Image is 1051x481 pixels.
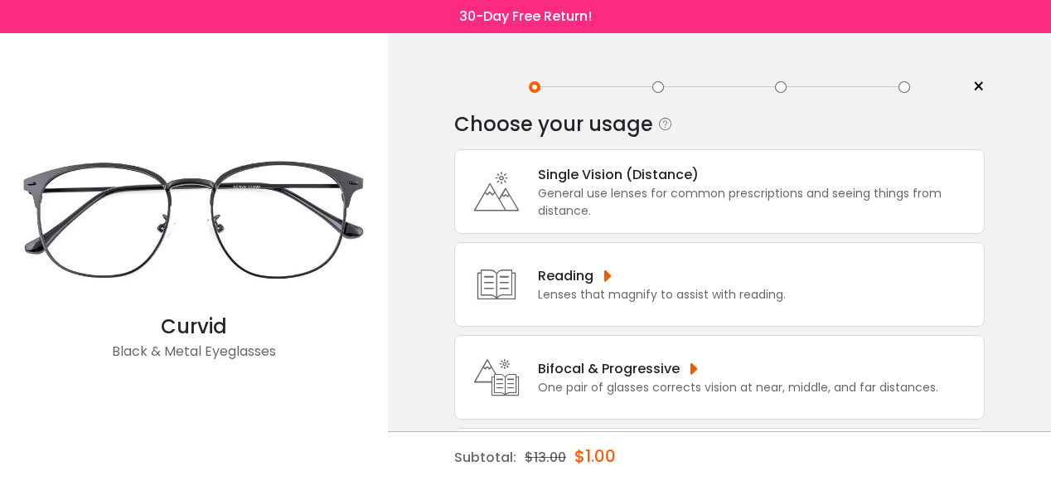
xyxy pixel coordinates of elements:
div: Lenses that magnify to assist with reading. [538,286,786,304]
div: $1.00 [574,432,616,480]
div: One pair of glasses corrects vision at near, middle, and far distances. [538,379,938,396]
span: × [972,75,985,100]
a: × [960,75,985,100]
img: Black Curvid - Metal Eyeglasses [8,126,380,312]
div: General use lenses for common prescriptions and seeing things from distance. [538,185,976,220]
div: Bifocal & Progressive [538,358,938,379]
div: Black & Metal Eyeglasses [8,342,380,375]
div: Choose your usage [454,108,653,141]
div: Single Vision (Distance) [538,164,976,185]
div: Curvid [8,312,380,342]
div: Reading [538,265,786,286]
